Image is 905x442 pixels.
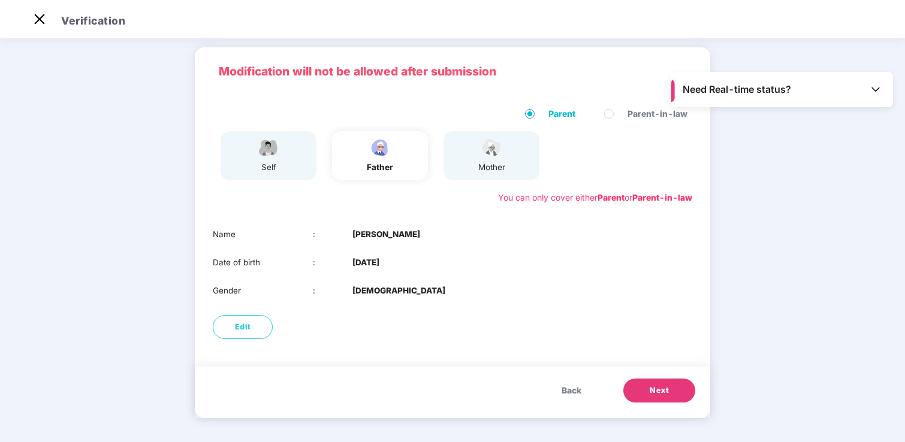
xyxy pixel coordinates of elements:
[254,161,283,174] div: self
[650,385,669,396] span: Next
[683,83,791,96] span: Need Real-time status?
[235,321,251,333] span: Edit
[498,191,692,204] div: You can only cover either or
[213,315,273,339] button: Edit
[352,284,445,297] b: [DEMOGRAPHIC_DATA]
[254,137,283,158] img: svg+xml;base64,PHN2ZyBpZD0iRW1wbG95ZWVfbWFsZSIgeG1sbnM9Imh0dHA6Ly93d3cudzMub3JnLzIwMDAvc3ZnIiB3aW...
[544,107,580,120] span: Parent
[365,137,395,158] img: svg+xml;base64,PHN2ZyBpZD0iRmF0aGVyX2ljb24iIHhtbG5zPSJodHRwOi8vd3d3LnczLm9yZy8yMDAwL3N2ZyIgeG1sbn...
[623,107,692,120] span: Parent-in-law
[213,256,313,269] div: Date of birth
[313,228,353,241] div: :
[562,384,581,397] span: Back
[313,284,353,297] div: :
[598,192,625,202] b: Parent
[313,256,353,269] div: :
[870,83,882,95] img: Toggle Icon
[213,228,313,241] div: Name
[352,256,379,269] b: [DATE]
[213,284,313,297] div: Gender
[476,137,506,158] img: svg+xml;base64,PHN2ZyB4bWxucz0iaHR0cDovL3d3dy53My5vcmcvMjAwMC9zdmciIHdpZHRoPSI1NCIgaGVpZ2h0PSIzOC...
[365,161,395,174] div: father
[632,192,692,202] b: Parent-in-law
[623,379,695,402] button: Next
[352,228,420,241] b: [PERSON_NAME]
[219,62,686,80] p: Modification will not be allowed after submission
[550,379,593,402] button: Back
[476,161,506,174] div: mother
